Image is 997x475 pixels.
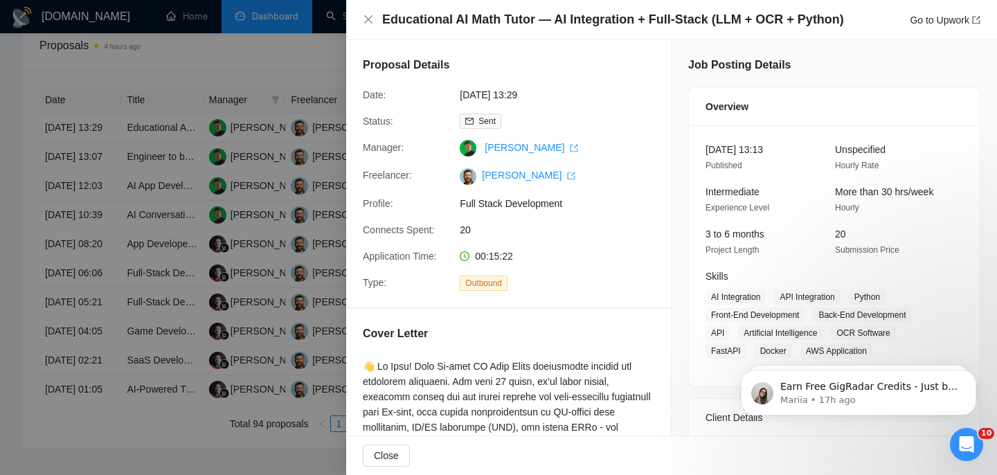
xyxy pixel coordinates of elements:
[570,144,578,152] span: export
[720,341,997,438] iframe: Intercom notifications message
[706,144,763,155] span: [DATE] 13:13
[849,289,886,305] span: Python
[382,11,844,28] h4: Educational AI Math Tutor — AI Integration + Full‑Stack (LLM + OCR + Python)
[363,277,386,288] span: Type:
[706,289,766,305] span: AI Integration
[460,251,469,261] span: clock-circle
[460,276,508,291] span: Outbound
[706,399,963,436] div: Client Details
[706,343,746,359] span: FastAPI
[485,142,578,153] a: [PERSON_NAME] export
[774,289,840,305] span: API Integration
[482,170,575,181] a: [PERSON_NAME] export
[363,325,428,342] h5: Cover Letter
[363,89,386,100] span: Date:
[813,307,911,323] span: Back-End Development
[465,117,474,125] span: mail
[363,198,393,209] span: Profile:
[374,448,399,463] span: Close
[460,196,667,211] span: Full Stack Development
[706,307,805,323] span: Front-End Development
[363,445,410,467] button: Close
[567,172,575,180] span: export
[478,116,496,126] span: Sent
[831,325,895,341] span: OCR Software
[835,203,859,213] span: Hourly
[475,251,513,262] span: 00:15:22
[972,16,980,24] span: export
[835,161,879,170] span: Hourly Rate
[363,116,393,127] span: Status:
[706,325,730,341] span: API
[363,14,374,25] span: close
[706,161,742,170] span: Published
[835,144,886,155] span: Unspecified
[706,186,760,197] span: Intermediate
[835,186,933,197] span: More than 30 hrs/week
[706,99,748,114] span: Overview
[460,87,667,102] span: [DATE] 13:29
[706,245,759,255] span: Project Length
[706,203,769,213] span: Experience Level
[835,245,899,255] span: Submission Price
[363,251,437,262] span: Application Time:
[950,428,983,461] iframe: Intercom live chat
[835,228,846,240] span: 20
[363,57,449,73] h5: Proposal Details
[910,15,980,26] a: Go to Upworkexport
[363,14,374,26] button: Close
[363,170,412,181] span: Freelancer:
[706,228,764,240] span: 3 to 6 months
[460,168,476,185] img: c1-JWQDXWEy3CnA6sRtFzzU22paoDq5cZnWyBNc3HWqwvuW0qNnjm1CMP-YmbEEtPC
[706,271,728,282] span: Skills
[363,224,435,235] span: Connects Spent:
[738,325,823,341] span: Artificial Intelligence
[460,222,667,238] span: 20
[978,428,994,439] span: 10
[363,142,404,153] span: Manager:
[688,57,791,73] h5: Job Posting Details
